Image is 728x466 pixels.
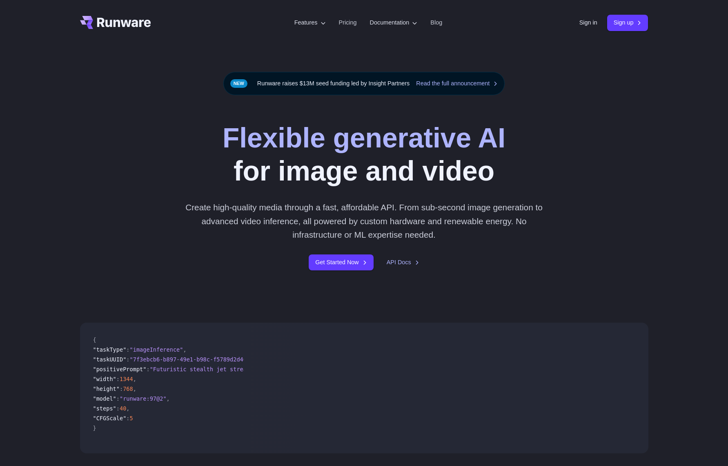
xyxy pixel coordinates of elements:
span: 768 [123,386,133,392]
span: , [167,395,170,402]
span: , [133,376,136,382]
span: } [93,425,96,431]
span: 1344 [120,376,133,382]
span: , [183,346,186,353]
label: Features [294,18,326,27]
span: "taskType" [93,346,127,353]
span: "7f3ebcb6-b897-49e1-b98c-f5789d2d40d7" [130,356,257,363]
a: Sign up [607,15,648,31]
label: Documentation [370,18,418,27]
div: Runware raises $13M seed funding led by Insight Partners [223,72,505,95]
span: : [116,395,120,402]
span: "positivePrompt" [93,366,147,372]
span: "steps" [93,405,116,412]
span: , [126,405,129,412]
span: : [126,415,129,421]
a: Read the full announcement [416,79,498,88]
span: "Futuristic stealth jet streaking through a neon-lit cityscape with glowing purple exhaust" [150,366,454,372]
span: : [146,366,149,372]
span: : [126,346,129,353]
span: : [126,356,129,363]
span: , [133,386,136,392]
span: "CFGScale" [93,415,127,421]
span: : [120,386,123,392]
a: Pricing [339,18,357,27]
p: Create high-quality media through a fast, affordable API. From sub-second image generation to adv... [182,201,546,241]
a: Sign in [579,18,597,27]
span: "model" [93,395,116,402]
span: "runware:97@2" [120,395,167,402]
a: Go to / [80,16,151,29]
span: "width" [93,376,116,382]
span: : [116,405,120,412]
a: API Docs [387,258,419,267]
span: "taskUUID" [93,356,127,363]
span: 5 [130,415,133,421]
span: { [93,337,96,343]
span: 40 [120,405,126,412]
a: Get Started Now [309,254,373,270]
span: "height" [93,386,120,392]
span: : [116,376,120,382]
strong: Flexible generative AI [223,123,505,153]
h1: for image and video [223,121,505,187]
span: "imageInference" [130,346,183,353]
a: Blog [430,18,442,27]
